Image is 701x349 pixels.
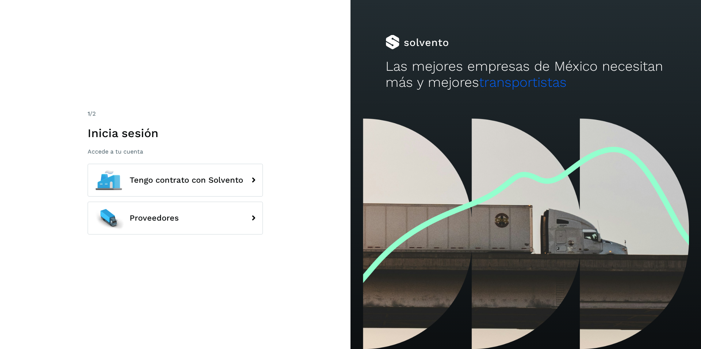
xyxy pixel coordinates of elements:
button: Tengo contrato con Solvento [88,164,263,197]
h1: Inicia sesión [88,126,263,140]
button: Proveedores [88,202,263,234]
div: /2 [88,109,263,118]
p: Accede a tu cuenta [88,148,263,155]
span: Proveedores [130,214,179,222]
span: 1 [88,110,90,117]
h2: Las mejores empresas de México necesitan más y mejores [386,58,666,91]
span: transportistas [479,74,567,90]
span: Tengo contrato con Solvento [130,176,243,185]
